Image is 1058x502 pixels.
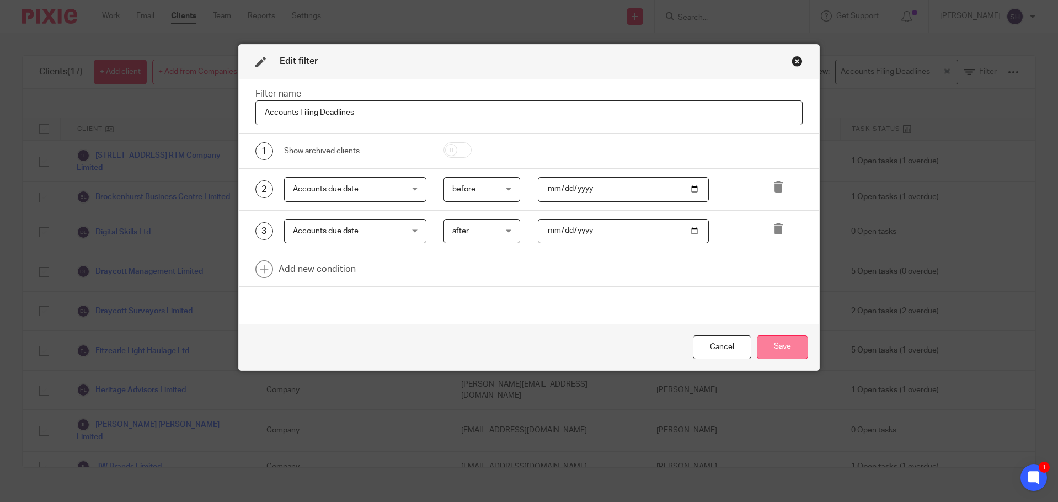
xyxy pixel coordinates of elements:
[293,185,359,193] span: Accounts due date
[538,219,709,244] input: YYYY-MM-DD
[284,146,426,157] div: Show archived clients
[538,177,709,202] input: YYYY-MM-DD
[255,100,803,125] input: Filter name
[255,89,301,98] label: Filter name
[693,335,751,359] div: Close this dialog window
[255,142,273,160] div: 1
[255,222,273,240] div: 3
[452,185,475,193] span: before
[757,335,808,359] button: Save
[293,227,359,235] span: Accounts due date
[1039,462,1050,473] div: 1
[792,56,803,67] div: Close this dialog window
[280,57,318,66] span: Edit filter
[255,180,273,198] div: 2
[452,227,469,235] span: after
